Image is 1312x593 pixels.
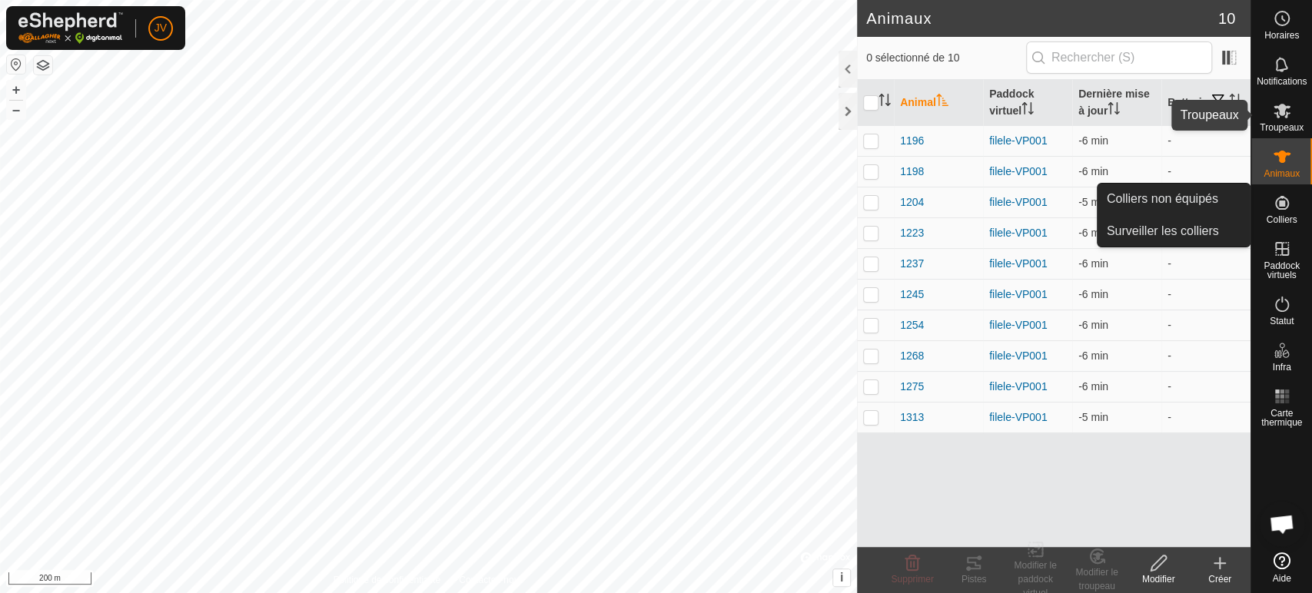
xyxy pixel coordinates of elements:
p-sorticon: Activer pour trier [1021,104,1034,117]
span: Colliers non équipés [1107,190,1218,208]
span: Surveiller les colliers [1107,222,1219,240]
span: Supprimer [891,574,933,585]
span: 8 oct. 2025, 13 h 06 [1078,257,1108,270]
a: filele-VP001 [989,134,1048,147]
a: filele-VP001 [989,319,1048,331]
span: Carte thermique [1255,409,1308,427]
span: i [840,571,843,584]
a: filele-VP001 [989,227,1048,239]
span: 10 [1218,7,1235,30]
a: filele-VP001 [989,350,1048,362]
span: 1245 [900,287,924,303]
span: Paddock virtuels [1255,261,1308,280]
td: - [1161,156,1251,187]
button: – [7,101,25,119]
span: 8 oct. 2025, 13 h 06 [1078,380,1108,393]
span: 8 oct. 2025, 13 h 05 [1078,134,1108,147]
a: Contactez-nous [459,573,523,587]
a: filele-VP001 [989,380,1048,393]
td: - [1161,340,1251,371]
td: - [1161,402,1251,432]
button: Couches de carte [34,56,52,75]
p-sorticon: Activer pour trier [1108,104,1120,117]
span: Infra [1272,363,1290,372]
th: Animal [894,80,983,126]
div: Modifier [1128,572,1189,586]
div: Modifier le troupeau [1066,565,1128,593]
td: - [1161,279,1251,310]
a: filele-VP001 [989,196,1048,208]
span: 8 oct. 2025, 13 h 06 [1078,196,1108,208]
span: 1237 [900,256,924,272]
span: 8 oct. 2025, 13 h 06 [1078,350,1108,362]
span: 8 oct. 2025, 13 h 06 [1078,319,1108,331]
span: 1275 [900,379,924,395]
a: filele-VP001 [989,165,1048,177]
span: Aide [1272,574,1290,583]
div: Pistes [943,572,1005,586]
span: 1268 [900,348,924,364]
p-sorticon: Activer pour trier [936,96,948,108]
a: Surveiller les colliers [1098,216,1250,247]
button: i [833,569,850,586]
div: Open chat [1259,501,1305,547]
td: - [1161,371,1251,402]
span: Troupeaux [1260,123,1304,132]
th: Dernière mise à jour [1072,80,1161,126]
img: Logo Gallagher [18,12,123,44]
p-sorticon: Activer pour trier [1229,96,1241,108]
span: Colliers [1266,215,1297,224]
span: 1223 [900,225,924,241]
span: 1313 [900,409,924,426]
th: Paddock virtuel [983,80,1072,126]
span: 1196 [900,133,924,149]
span: 1254 [900,317,924,333]
a: filele-VP001 [989,288,1048,300]
a: Aide [1251,546,1312,589]
span: Horaires [1264,31,1299,40]
span: 1204 [900,194,924,210]
h2: Animaux [866,9,1218,28]
td: - [1161,125,1251,156]
a: filele-VP001 [989,411,1048,423]
p-sorticon: Activer pour trier [879,96,891,108]
a: Politique de confidentialité [334,573,440,587]
a: Colliers non équipés [1098,184,1250,214]
button: + [7,81,25,99]
input: Rechercher (S) [1026,41,1212,74]
td: - [1161,310,1251,340]
span: 8 oct. 2025, 13 h 06 [1078,165,1108,177]
td: - [1161,248,1251,279]
span: JV [154,20,167,36]
span: Notifications [1257,77,1307,86]
span: 1198 [900,164,924,180]
div: Créer [1189,572,1251,586]
th: Batterie [1161,80,1251,126]
span: 0 sélectionné de 10 [866,50,1026,66]
span: 8 oct. 2025, 13 h 06 [1078,288,1108,300]
span: Animaux [1264,169,1300,178]
button: Réinitialiser la carte [7,55,25,74]
span: 8 oct. 2025, 13 h 06 [1078,411,1108,423]
span: Statut [1270,316,1294,326]
a: filele-VP001 [989,257,1048,270]
span: 8 oct. 2025, 13 h 05 [1078,227,1108,239]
